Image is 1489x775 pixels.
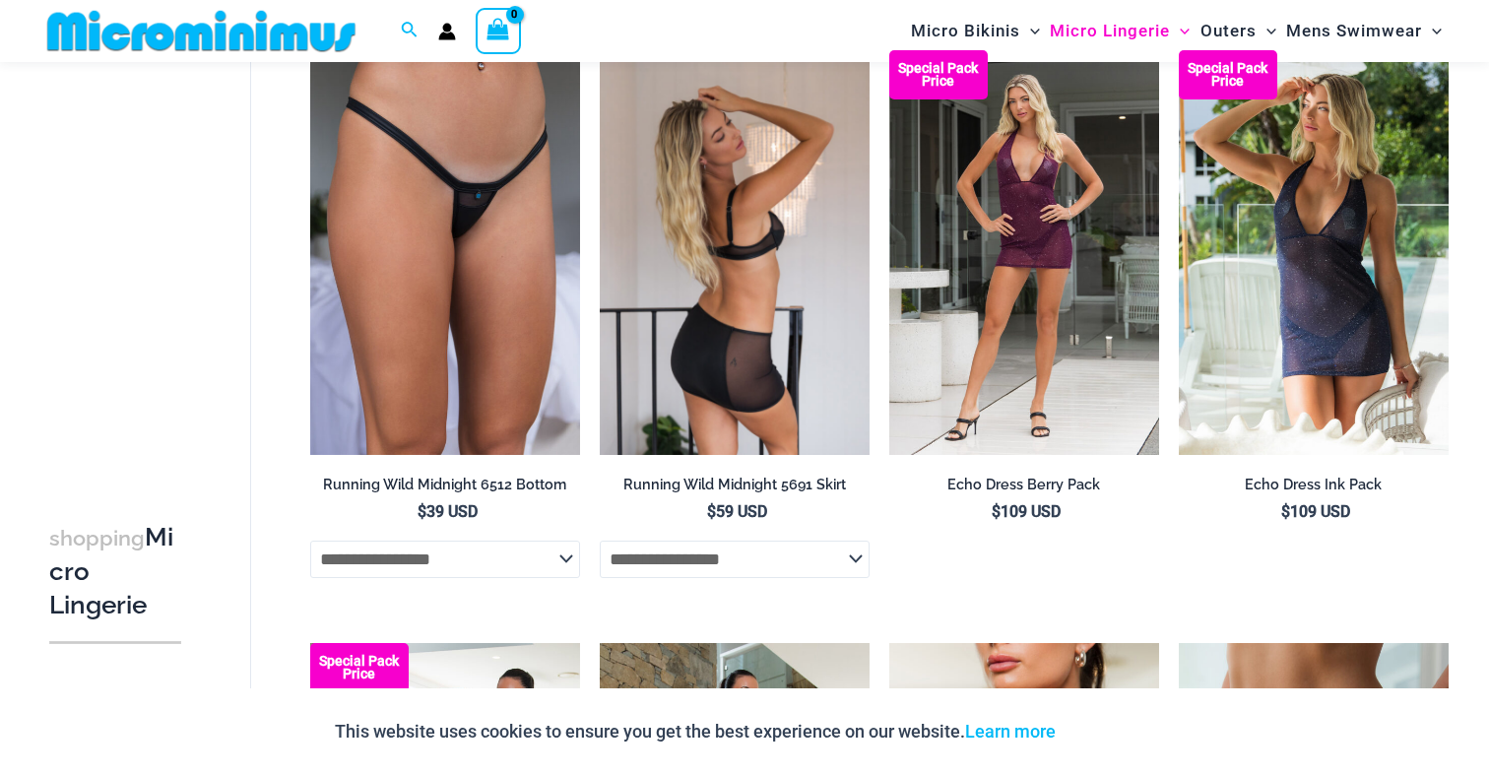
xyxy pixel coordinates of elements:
button: Accept [1070,708,1154,755]
a: OutersMenu ToggleMenu Toggle [1196,6,1281,56]
p: This website uses cookies to ensure you get the best experience on our website. [335,717,1056,746]
h2: Echo Dress Berry Pack [889,476,1159,494]
a: Running Wild Midnight 6512 Bottom [310,476,580,501]
a: Learn more [965,721,1056,742]
bdi: 59 USD [707,502,767,521]
a: Echo Dress Ink Pack [1179,476,1449,501]
a: Running Wild Midnight 5691 SkirtRunning Wild Midnight 1052 Top 5691 Skirt 06Running Wild Midnight... [600,50,870,455]
span: Menu Toggle [1257,6,1276,56]
span: $ [418,502,426,521]
b: Special Pack Price [310,655,409,680]
a: Mens SwimwearMenu ToggleMenu Toggle [1281,6,1447,56]
span: $ [992,502,1001,521]
span: Menu Toggle [1170,6,1190,56]
a: Search icon link [401,19,419,43]
span: $ [707,502,716,521]
img: Running Wild Midnight 1052 Top 5691 Skirt 06 [600,50,870,455]
span: Micro Lingerie [1050,6,1170,56]
iframe: TrustedSite Certified [49,66,227,460]
span: Menu Toggle [1020,6,1040,56]
span: shopping [49,526,145,550]
b: Special Pack Price [889,62,988,88]
span: Mens Swimwear [1286,6,1422,56]
nav: Site Navigation [903,3,1450,59]
a: Echo Ink 5671 Dress 682 Thong 07 Echo Ink 5671 Dress 682 Thong 08Echo Ink 5671 Dress 682 Thong 08 [1179,50,1449,455]
img: Echo Berry 5671 Dress 682 Thong 02 [889,50,1159,455]
h2: Running Wild Midnight 6512 Bottom [310,476,580,494]
a: Running Wild Midnight 6512 Bottom 10Running Wild Midnight 6512 Bottom 2Running Wild Midnight 6512... [310,50,580,455]
bdi: 109 USD [1281,502,1350,521]
b: Special Pack Price [1179,62,1277,88]
span: Outers [1200,6,1257,56]
img: Running Wild Midnight 6512 Bottom 10 [310,50,580,455]
h2: Running Wild Midnight 5691 Skirt [600,476,870,494]
h3: Micro Lingerie [49,521,181,621]
a: View Shopping Cart, empty [476,8,521,53]
a: Micro BikinisMenu ToggleMenu Toggle [906,6,1045,56]
h2: Echo Dress Ink Pack [1179,476,1449,494]
a: Account icon link [438,23,456,40]
a: Echo Dress Berry Pack [889,476,1159,501]
bdi: 109 USD [992,502,1061,521]
a: Micro LingerieMenu ToggleMenu Toggle [1045,6,1195,56]
a: Echo Berry 5671 Dress 682 Thong 02 Echo Berry 5671 Dress 682 Thong 05Echo Berry 5671 Dress 682 Th... [889,50,1159,455]
span: Micro Bikinis [911,6,1020,56]
span: Menu Toggle [1422,6,1442,56]
a: Running Wild Midnight 5691 Skirt [600,476,870,501]
span: $ [1281,502,1290,521]
img: MM SHOP LOGO FLAT [39,9,363,53]
bdi: 39 USD [418,502,478,521]
img: Echo Ink 5671 Dress 682 Thong 07 [1179,50,1449,455]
